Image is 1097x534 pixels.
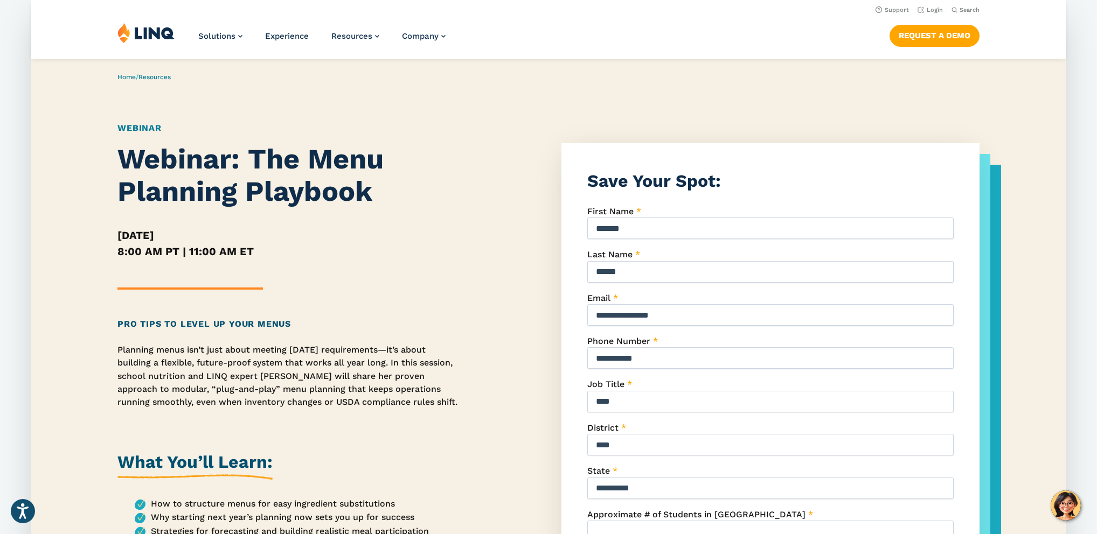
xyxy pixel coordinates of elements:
a: Login [918,6,943,13]
a: Experience [265,31,309,41]
nav: Primary Navigation [198,23,446,58]
p: Planning menus isn’t just about meeting [DATE] requirements—it’s about building a flexible, futur... [117,343,462,409]
span: Company [402,31,439,41]
a: Home [117,73,136,81]
a: Request a Demo [890,25,980,46]
span: First Name [587,206,634,216]
h5: [DATE] [117,227,462,243]
h2: What You’ll Learn: [117,450,273,480]
span: Search [960,6,980,13]
h1: Webinar: The Menu Planning Playbook [117,143,462,208]
span: Last Name [587,249,633,259]
span: Approximate # of Students in [GEOGRAPHIC_DATA] [587,509,806,519]
h5: 8:00 AM PT | 11:00 AM ET [117,243,462,259]
span: / [117,73,171,81]
span: District [587,423,619,433]
span: Email [587,293,610,303]
button: Open Search Bar [952,6,980,14]
nav: Button Navigation [890,23,980,46]
img: LINQ | K‑12 Software [117,23,175,43]
button: Hello, have a question? Let’s chat. [1051,490,1081,521]
h2: Pro Tips to Level Up Your Menus [117,318,462,331]
span: Phone Number [587,336,650,346]
span: Resources [331,31,372,41]
li: Why starting next year’s planning now sets you up for success [135,510,462,524]
a: Company [402,31,446,41]
li: How to structure menus for easy ingredient substitutions [135,497,462,511]
span: Solutions [198,31,235,41]
span: Job Title [587,379,624,389]
strong: Save Your Spot: [587,171,721,191]
nav: Utility Navigation [31,3,1066,15]
span: State [587,466,610,476]
a: Solutions [198,31,242,41]
a: Resources [331,31,379,41]
a: Webinar [117,123,162,133]
a: Support [876,6,909,13]
a: Resources [138,73,171,81]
